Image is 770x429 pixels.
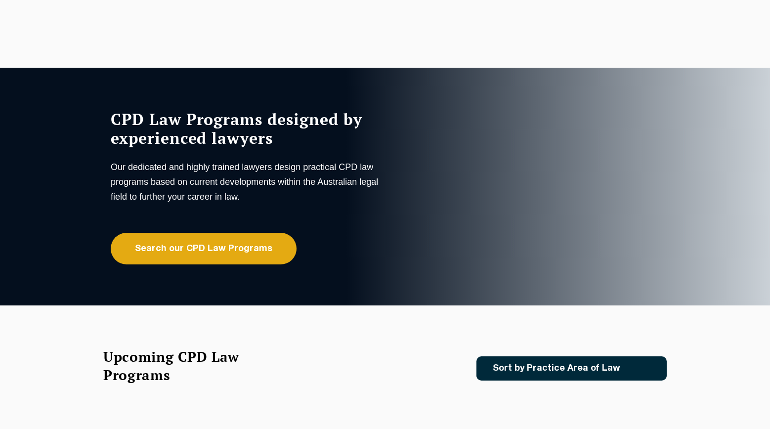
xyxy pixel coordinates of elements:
a: Sort by Practice Area of Law [476,356,667,381]
p: Our dedicated and highly trained lawyers design practical CPD law programs based on current devel... [111,160,383,204]
a: Search our CPD Law Programs [111,233,297,264]
h2: Upcoming CPD Law Programs [103,347,264,384]
h1: CPD Law Programs designed by experienced lawyers [111,110,383,147]
img: Icon [636,364,647,373]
